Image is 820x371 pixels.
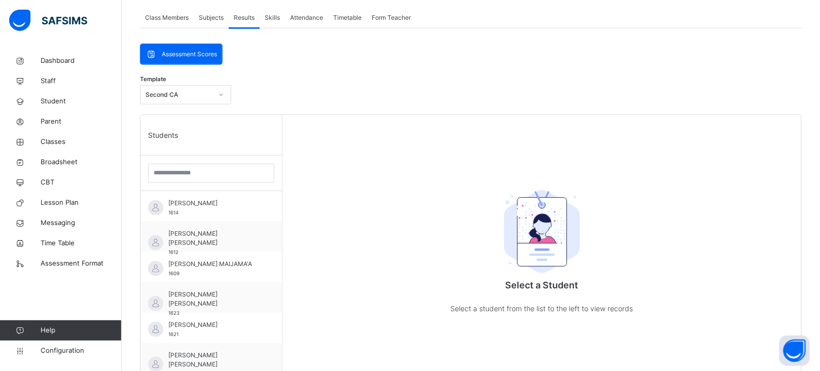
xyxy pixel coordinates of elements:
[41,258,122,269] span: Assessment Format
[148,130,178,140] span: Students
[41,76,122,86] span: Staff
[41,198,122,208] span: Lesson Plan
[168,271,180,276] span: 1609
[168,310,180,316] span: 1623
[9,10,87,31] img: safsims
[140,75,166,84] span: Template
[146,90,212,99] div: Second CA
[41,177,122,188] span: CBT
[41,346,121,356] span: Configuration
[148,261,163,276] img: default.svg
[148,322,163,337] img: default.svg
[168,351,259,369] span: [PERSON_NAME] [PERSON_NAME]
[451,302,633,315] p: Select a student from the list to the left to view records
[168,249,179,255] span: 1612
[168,210,179,215] span: 1614
[148,235,163,250] img: default.svg
[779,336,810,366] button: Open asap
[41,117,122,127] span: Parent
[168,199,259,208] span: [PERSON_NAME]
[41,238,122,248] span: Time Table
[168,290,259,308] span: [PERSON_NAME] [PERSON_NAME]
[162,50,217,59] span: Assessment Scores
[41,157,122,167] span: Broadsheet
[41,96,122,106] span: Student
[451,164,633,184] div: Select a Student
[333,13,362,22] span: Timetable
[41,137,122,147] span: Classes
[372,13,411,22] span: Form Teacher
[265,13,280,22] span: Skills
[451,278,633,292] p: Select a Student
[199,13,224,22] span: Subjects
[168,320,259,329] span: [PERSON_NAME]
[145,13,189,22] span: Class Members
[148,296,163,311] img: default.svg
[41,218,122,228] span: Messaging
[168,259,259,269] span: [PERSON_NAME] MAIJAMA'A
[41,325,121,336] span: Help
[234,13,255,22] span: Results
[168,331,179,337] span: 1621
[290,13,323,22] span: Attendance
[168,229,259,247] span: [PERSON_NAME] [PERSON_NAME]
[41,56,122,66] span: Dashboard
[504,190,580,273] img: student.207b5acb3037b72b59086e8b1a17b1d0.svg
[148,200,163,215] img: default.svg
